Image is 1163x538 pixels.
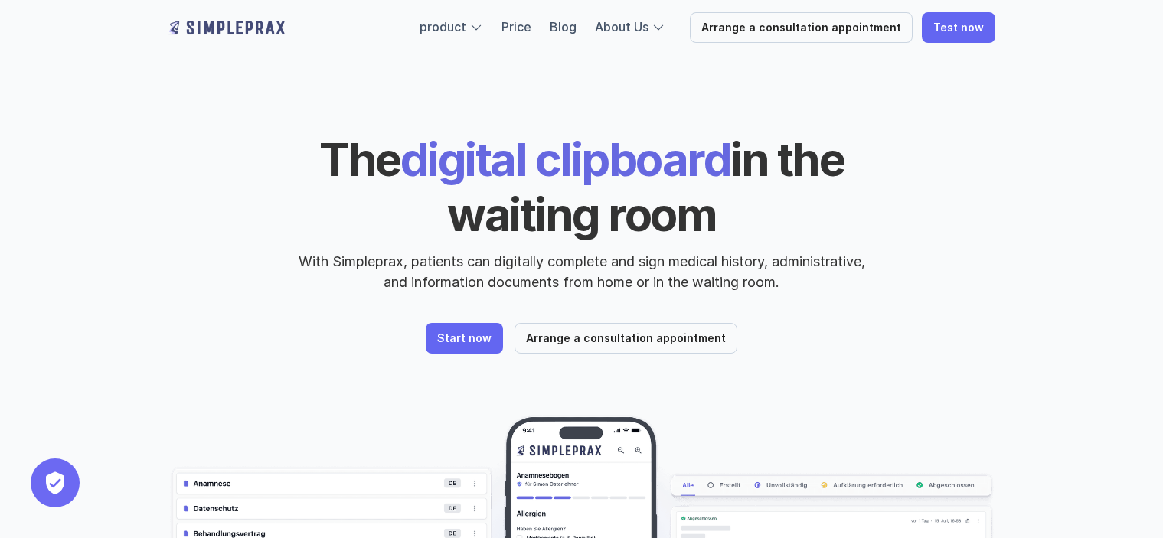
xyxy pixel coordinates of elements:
a: Arrange a consultation appointment [690,12,913,43]
font: With Simpleprax, patients can digitally complete and sign medical history, administrative, and in... [299,253,869,290]
font: product [420,19,466,34]
font: Start now [437,331,492,344]
font: digital clipboard [400,132,731,187]
a: Blog [550,19,577,34]
a: Start now [426,323,503,354]
a: Test now [922,12,995,43]
font: Arrange a consultation appointment [701,21,901,34]
font: in the waiting room [447,132,853,242]
a: Price [501,19,531,34]
font: Test now [933,21,984,34]
font: About Us [595,19,648,34]
a: Arrange a consultation appointment [515,323,737,354]
font: The [319,132,400,187]
font: Arrange a consultation appointment [526,331,726,344]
